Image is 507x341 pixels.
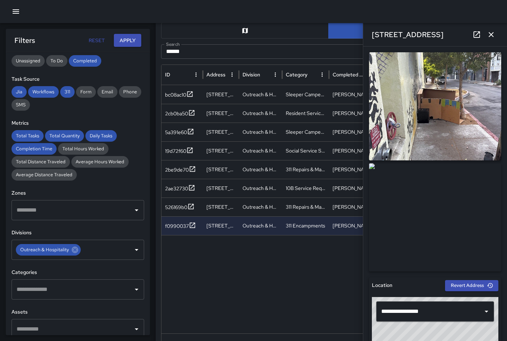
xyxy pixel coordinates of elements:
span: Unassigned [12,57,45,65]
span: To Do [46,57,67,65]
span: Workflows [28,88,59,96]
div: Michael Lopez [329,85,376,104]
button: 2ae32730 [165,184,195,193]
div: SMS [12,99,30,111]
span: SMS [12,101,30,108]
div: 526169b0 [165,204,187,211]
button: Map [161,23,329,39]
div: Average Hours Worked [71,156,129,168]
div: Sleeper Campers & Loiterers [282,123,329,141]
button: Open [132,205,142,215]
span: Average Hours Worked [71,158,129,165]
button: ID column menu [191,70,201,80]
div: Completed [69,55,101,67]
div: Outreach & Hospitality [239,104,282,123]
h6: Divisions [12,229,144,237]
div: Michael Lopez [329,198,376,216]
h6: Zones [12,189,144,197]
div: Daily Tasks [85,130,117,142]
div: 311 Encampments [282,216,329,235]
h6: Categories [12,269,144,276]
span: Total Distance Traveled [12,158,70,165]
div: Michael Lopez [329,141,376,160]
span: Total Tasks [12,132,44,139]
div: Address [206,71,226,78]
button: Open [132,284,142,294]
button: bc08ac10 [165,90,194,99]
div: Social Service Support [282,141,329,160]
button: 2be9de70 [165,165,196,174]
div: Resident Services [282,104,329,123]
div: Michael Lopez [329,216,376,235]
div: Division [243,71,260,78]
button: 19d72f60 [165,147,194,156]
span: Total Hours Worked [58,145,108,152]
div: Outreach & Hospitality [239,85,282,104]
h6: Assets [12,308,144,316]
div: 448 Tehama Street [203,123,239,141]
span: Form [76,88,96,96]
div: 444 Tehama Street [203,179,239,198]
button: f0990037 [165,222,196,231]
span: Completed [69,57,101,65]
h6: Task Source [12,75,144,83]
div: Ignacio Pelayo [329,179,376,198]
div: Outreach & Hospitality [239,123,282,141]
div: 311 Repairs & Maintenance [282,160,329,179]
span: Completion Time [12,145,57,152]
div: Unassigned [12,55,45,67]
div: Outreach & Hospitality [239,179,282,198]
div: 478 Tehama Street [203,85,239,104]
div: Outreach & Hospitality [239,160,282,179]
button: Category column menu [317,70,327,80]
div: 5a391e60 [165,129,187,136]
div: 2cb0ba50 [165,110,188,117]
div: Email [97,86,117,98]
div: 2ae32730 [165,185,188,192]
span: Email [97,88,117,96]
div: Sleeper Campers & Loiterers [282,85,329,104]
span: Jia [12,88,27,96]
div: Total Hours Worked [58,143,108,155]
div: Completed By [333,71,363,78]
button: Open [132,324,142,334]
div: 311 Repairs & Maintenance [282,198,329,216]
div: Outreach & Hospitality [239,141,282,160]
span: Outreach & Hospitality [16,246,73,253]
button: Reset [85,34,108,47]
button: 5a391e60 [165,128,194,137]
div: 2be9de70 [165,166,189,173]
div: Michael Lopez [329,160,376,179]
label: Search [166,41,180,47]
div: Workflows [28,86,59,98]
div: 225 6th Street [203,141,239,160]
div: Outreach & Hospitality [16,244,81,256]
div: Total Distance Traveled [12,156,70,168]
div: Michael Lopez [329,104,376,123]
div: ID [165,71,170,78]
h6: Metrics [12,119,144,127]
button: 2cb0ba50 [165,109,195,118]
div: 447b Tehama Street [203,198,239,216]
span: Phone [119,88,141,96]
div: 311 [60,86,75,98]
span: Average Distance Traveled [12,171,77,178]
div: Jia [12,86,27,98]
div: 10B Service Request [282,179,329,198]
div: Outreach & Hospitality [239,216,282,235]
span: 311 [60,88,75,96]
button: Apply [114,34,141,47]
div: To Do [46,55,67,67]
div: Total Quantity [45,130,84,142]
h6: Filters [14,35,35,46]
button: Address column menu [227,70,237,80]
button: Open [132,245,142,255]
div: Average Distance Traveled [12,169,77,181]
div: Michael Lopez [329,123,376,141]
div: bc08ac10 [165,91,186,98]
button: 526169b0 [165,203,195,212]
button: Table [328,23,496,39]
div: 447b Tehama Street [203,160,239,179]
div: Phone [119,86,141,98]
button: Division column menu [270,70,280,80]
